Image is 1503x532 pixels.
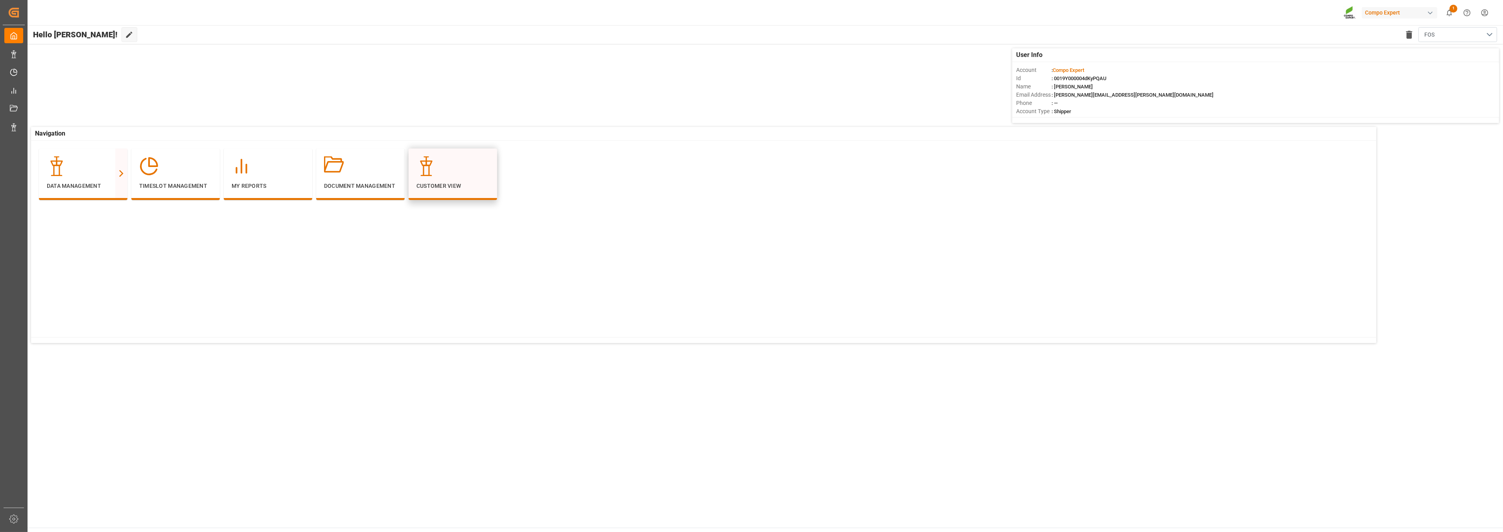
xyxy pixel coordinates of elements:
span: FOS [1424,31,1435,39]
span: Navigation [35,129,65,138]
p: Timeslot Management [139,182,212,190]
img: Screenshot%202023-09-29%20at%2010.02.21.png_1712312052.png [1344,6,1356,20]
button: Help Center [1458,4,1476,22]
button: open menu [1418,27,1497,42]
span: Account [1016,66,1052,74]
span: Hello [PERSON_NAME]! [33,27,118,42]
span: Id [1016,74,1052,83]
p: Data Management [47,182,120,190]
span: Email Address [1016,91,1052,99]
p: Document Management [324,182,397,190]
p: My Reports [232,182,304,190]
span: 1 [1450,5,1457,13]
span: Phone [1016,99,1052,107]
button: Compo Expert [1362,5,1440,20]
span: Compo Expert [1053,67,1084,73]
span: : [1052,67,1084,73]
span: Account Type [1016,107,1052,116]
span: User Info [1016,50,1043,60]
span: : [PERSON_NAME] [1052,84,1093,90]
div: Compo Expert [1362,7,1437,18]
p: Customer View [416,182,489,190]
span: : 0019Y000004dKyPQAU [1052,75,1107,81]
span: : — [1052,100,1058,106]
button: show 1 new notifications [1440,4,1458,22]
span: : [PERSON_NAME][EMAIL_ADDRESS][PERSON_NAME][DOMAIN_NAME] [1052,92,1214,98]
span: : Shipper [1052,108,1071,114]
span: Name [1016,83,1052,91]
